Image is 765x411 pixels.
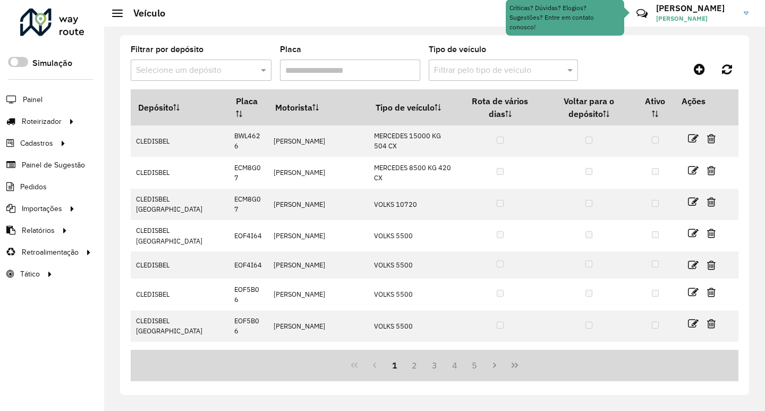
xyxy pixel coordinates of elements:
[228,157,268,188] td: ECM8G07
[636,90,674,125] th: Ativo
[228,90,268,125] th: Placa
[688,163,699,178] a: Editar
[268,311,369,342] td: [PERSON_NAME]
[228,251,268,279] td: EOF4I64
[429,43,486,56] label: Tipo de veículo
[22,160,85,171] span: Painel de Sugestão
[268,157,369,188] td: [PERSON_NAME]
[268,189,369,220] td: [PERSON_NAME]
[23,94,42,105] span: Painel
[707,195,716,209] a: Excluir
[369,90,458,125] th: Tipo de veículo
[707,131,716,146] a: Excluir
[707,348,716,363] a: Excluir
[404,355,424,375] button: 2
[424,355,445,375] button: 3
[369,342,458,373] td: VOLKS 5500
[505,355,525,375] button: Last Page
[369,251,458,279] td: VOLKS 5500
[20,181,47,192] span: Pedidos
[268,342,369,373] td: [PERSON_NAME]
[688,285,699,299] a: Editar
[688,258,699,272] a: Editar
[688,316,699,331] a: Editar
[228,279,268,310] td: EOF5B06
[707,316,716,331] a: Excluir
[484,355,505,375] button: Next Page
[131,342,228,373] td: CLEDISBEL
[20,269,40,280] span: Tático
[369,189,458,220] td: VOLKS 10720
[131,125,228,157] td: CLEDISBEL
[369,125,458,157] td: MERCEDES 15000 KG 504 CX
[32,57,72,70] label: Simulação
[707,285,716,299] a: Excluir
[228,189,268,220] td: ECM8G07
[458,90,542,125] th: Rota de vários dias
[131,189,228,220] td: CLEDISBEL [GEOGRAPHIC_DATA]
[656,14,736,23] span: [PERSON_NAME]
[465,355,485,375] button: 5
[22,225,55,236] span: Relatórios
[131,157,228,188] td: CLEDISBEL
[22,116,62,127] span: Roteirizador
[445,355,465,375] button: 4
[268,220,369,251] td: [PERSON_NAME]
[131,279,228,310] td: CLEDISBEL
[131,220,228,251] td: CLEDISBEL [GEOGRAPHIC_DATA]
[20,138,53,149] span: Cadastros
[369,279,458,310] td: VOLKS 5500
[369,220,458,251] td: VOLKS 5500
[674,90,738,112] th: Ações
[688,131,699,146] a: Editar
[228,311,268,342] td: EOF5B06
[22,247,79,258] span: Retroalimentação
[385,355,405,375] button: 1
[131,251,228,279] td: CLEDISBEL
[268,125,369,157] td: [PERSON_NAME]
[131,43,203,56] label: Filtrar por depósito
[542,90,636,125] th: Voltar para o depósito
[688,195,699,209] a: Editar
[688,226,699,240] a: Editar
[123,7,165,19] h2: Veículo
[131,90,228,125] th: Depósito
[131,311,228,342] td: CLEDISBEL [GEOGRAPHIC_DATA]
[631,2,653,25] a: Contato Rápido
[707,226,716,240] a: Excluir
[228,342,268,373] td: EOF5B56
[268,90,369,125] th: Motorista
[268,251,369,279] td: [PERSON_NAME]
[656,3,736,13] h3: [PERSON_NAME]
[268,279,369,310] td: [PERSON_NAME]
[688,348,699,363] a: Editar
[280,43,301,56] label: Placa
[228,220,268,251] td: EOF4I64
[369,157,458,188] td: MERCEDES 8500 KG 420 CX
[707,163,716,178] a: Excluir
[707,258,716,272] a: Excluir
[228,125,268,157] td: BWL4626
[369,311,458,342] td: VOLKS 5500
[22,203,62,214] span: Importações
